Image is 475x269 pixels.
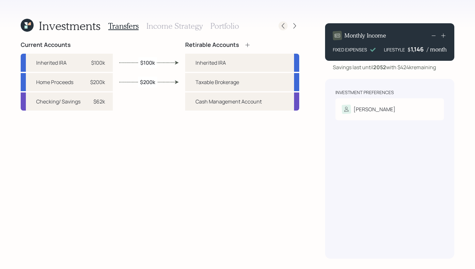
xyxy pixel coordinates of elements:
[91,59,105,67] div: $100k
[195,98,262,105] div: Cash Management Account
[36,59,67,67] div: Inherited IRA
[195,78,239,86] div: Taxable Brokerage
[21,41,71,48] h4: Current Accounts
[344,32,386,39] h4: Monthly Income
[108,21,139,31] h3: Transfers
[90,78,105,86] div: $200k
[384,46,405,53] div: LIFESTYLE
[354,105,396,113] div: [PERSON_NAME]
[93,98,105,105] div: $62k
[39,19,100,33] h1: Investments
[333,46,367,53] div: FIXED EXPENSES
[333,63,436,71] div: Savings last until with $424k remaining
[210,21,239,31] h3: Portfolio
[146,21,203,31] h3: Income Strategy
[411,45,427,53] div: 1,146
[427,46,447,53] h4: / month
[185,41,239,48] h4: Retirable Accounts
[335,89,394,96] div: Investment Preferences
[36,78,73,86] div: Home Proceeds
[373,64,386,71] b: 2052
[195,59,226,67] div: Inherited IRA
[140,78,155,85] label: $200k
[140,59,155,66] label: $100k
[36,98,80,105] div: Checking/ Savings
[407,46,411,53] h4: $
